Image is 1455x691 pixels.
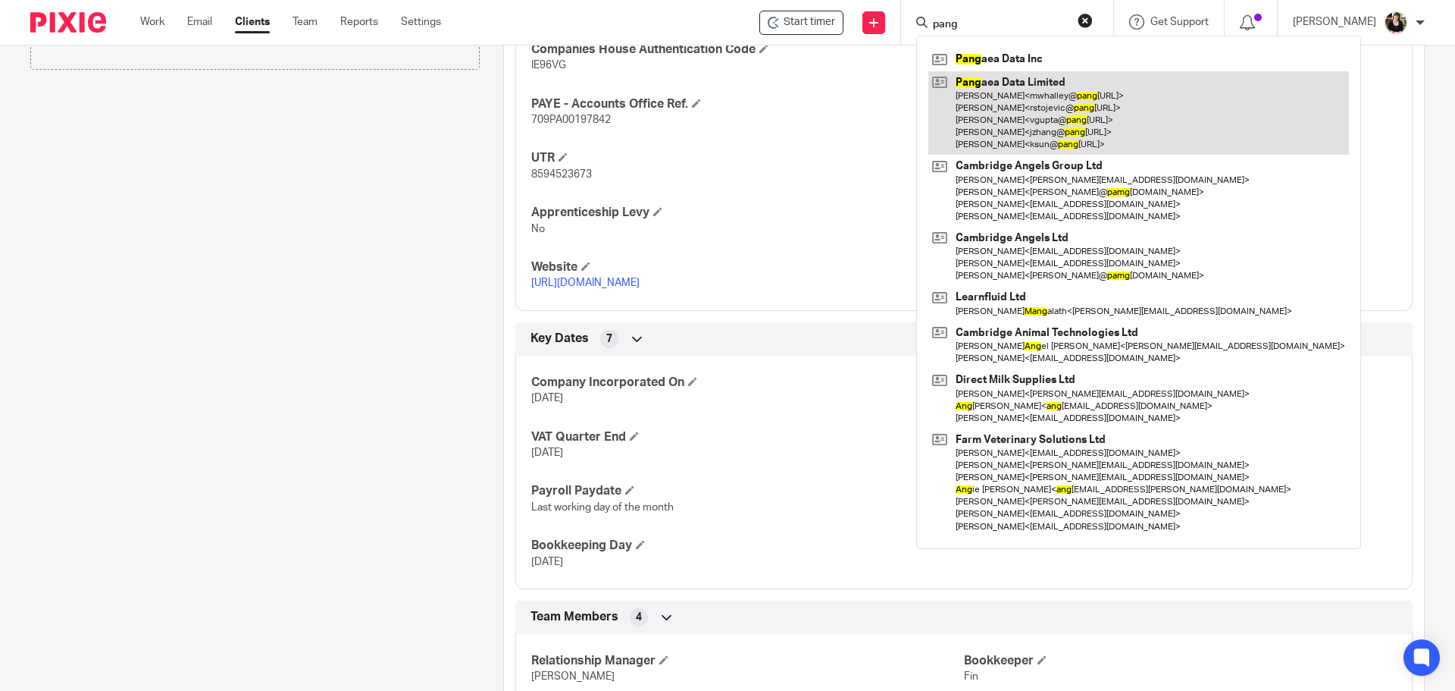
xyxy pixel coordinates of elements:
[293,14,318,30] a: Team
[531,60,566,71] span: IE96VG
[531,671,615,682] span: [PERSON_NAME]
[1078,13,1093,28] button: Clear
[340,14,378,30] a: Reports
[401,14,441,30] a: Settings
[636,610,642,625] span: 4
[531,502,674,513] span: Last working day of the month
[1384,11,1408,35] img: Helen%20Campbell.jpeg
[140,14,164,30] a: Work
[530,331,589,347] span: Key Dates
[30,12,106,33] img: Pixie
[964,653,1397,669] h4: Bookkeeper
[530,609,618,625] span: Team Members
[531,278,640,288] a: [URL][DOMAIN_NAME]
[531,557,563,567] span: [DATE]
[531,429,964,445] h4: VAT Quarter End
[759,11,843,35] div: Quantum Detectors Limited
[531,259,964,275] h4: Website
[531,448,563,458] span: [DATE]
[531,538,964,554] h4: Bookkeeping Day
[531,653,964,669] h4: Relationship Manager
[531,150,964,166] h4: UTR
[187,14,212,30] a: Email
[531,96,964,112] h4: PAYE - Accounts Office Ref.
[784,14,835,30] span: Start timer
[964,671,978,682] span: Fin
[235,14,270,30] a: Clients
[531,224,545,234] span: No
[531,169,592,180] span: 8594523673
[606,331,612,347] span: 7
[931,18,1068,32] input: Search
[531,375,964,391] h4: Company Incorporated On
[531,483,964,499] h4: Payroll Paydate
[531,205,964,221] h4: Apprenticeship Levy
[1150,17,1209,27] span: Get Support
[531,115,611,125] span: 709PA00197842
[1293,14,1376,30] p: [PERSON_NAME]
[531,42,964,58] h4: Companies House Authentication Code
[531,393,563,404] span: [DATE]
